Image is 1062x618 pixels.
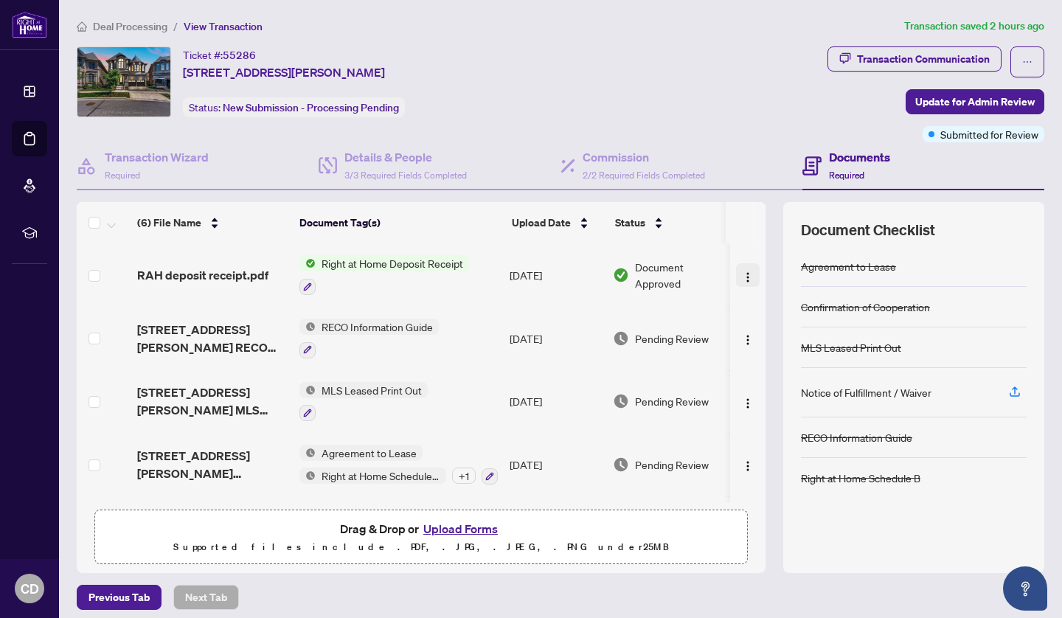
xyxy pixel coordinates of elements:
th: Status [609,202,735,243]
span: Previous Tab [88,586,150,609]
div: + 1 [452,468,476,484]
h4: Commission [583,148,705,166]
th: Document Tag(s) [294,202,506,243]
span: Drag & Drop or [340,519,502,538]
div: Agreement to Lease [801,258,896,274]
span: Document Checklist [801,220,935,240]
span: Upload Date [512,215,571,231]
span: New Submission - Processing Pending [223,101,399,114]
span: RECO Information Guide [316,319,439,335]
button: Upload Forms [419,519,502,538]
img: Logo [742,334,754,346]
div: Confirmation of Cooperation [801,299,930,315]
span: View Transaction [184,20,263,33]
span: [STREET_ADDRESS][PERSON_NAME] RECO Information Guide.pdf [137,321,288,356]
img: Document Status [613,456,629,473]
button: Update for Admin Review [906,89,1044,114]
button: Previous Tab [77,585,162,610]
img: Status Icon [299,382,316,398]
img: Logo [742,460,754,472]
img: Document Status [613,393,629,409]
div: Right at Home Schedule B [801,470,920,486]
button: Logo [736,327,760,350]
span: home [77,21,87,32]
span: Required [105,170,140,181]
span: Right at Home Deposit Receipt [316,255,469,271]
button: Status IconAgreement to LeaseStatus IconRight at Home Schedule B+1 [299,445,498,485]
button: Next Tab [173,585,239,610]
div: Notice of Fulfillment / Waiver [801,384,931,400]
span: [STREET_ADDRESS][PERSON_NAME] MLS [DATE].pdf [137,383,288,419]
h4: Transaction Wizard [105,148,209,166]
img: Document Status [613,267,629,283]
img: logo [12,11,47,38]
div: Status: [183,97,405,117]
button: Status IconRight at Home Deposit Receipt [299,255,469,295]
span: Drag & Drop orUpload FormsSupported files include .PDF, .JPG, .JPEG, .PNG under25MB [95,510,747,565]
span: [STREET_ADDRESS][PERSON_NAME] [183,63,385,81]
span: [STREET_ADDRESS][PERSON_NAME] Accepted Lease [DATE].pdf [137,447,288,482]
span: Deal Processing [93,20,167,33]
img: Document Status [613,330,629,347]
img: Status Icon [299,255,316,271]
button: Logo [736,263,760,287]
div: Transaction Communication [857,47,990,71]
td: [DATE] [504,370,607,434]
span: Required [829,170,864,181]
img: Logo [742,397,754,409]
img: Status Icon [299,319,316,335]
th: Upload Date [506,202,609,243]
div: RECO Information Guide [801,429,912,445]
span: Right at Home Schedule B [316,468,446,484]
h4: Details & People [344,148,467,166]
td: [DATE] [504,307,607,370]
span: CD [21,578,39,599]
div: MLS Leased Print Out [801,339,901,355]
button: Transaction Communication [827,46,1002,72]
span: MLS Leased Print Out [316,382,428,398]
span: (6) File Name [137,215,201,231]
span: Update for Admin Review [915,90,1035,114]
img: Logo [742,271,754,283]
button: Status IconMLS Leased Print Out [299,382,428,422]
td: [DATE] [504,433,607,496]
span: 55286 [223,49,256,62]
span: RAH deposit receipt.pdf [137,266,268,284]
span: 2/2 Required Fields Completed [583,170,705,181]
p: Supported files include .PDF, .JPG, .JPEG, .PNG under 25 MB [104,538,738,556]
span: Status [615,215,645,231]
img: Status Icon [299,445,316,461]
img: IMG-W12416490_1.jpg [77,47,170,117]
td: [DATE] [504,243,607,307]
button: Open asap [1003,566,1047,611]
button: Logo [736,453,760,476]
span: Document Approved [635,259,726,291]
span: Pending Review [635,393,709,409]
article: Transaction saved 2 hours ago [904,18,1044,35]
li: / [173,18,178,35]
span: Pending Review [635,456,709,473]
img: Status Icon [299,468,316,484]
span: Pending Review [635,330,709,347]
div: Ticket #: [183,46,256,63]
span: Submitted for Review [940,126,1038,142]
button: Logo [736,389,760,413]
span: 3/3 Required Fields Completed [344,170,467,181]
th: (6) File Name [131,202,294,243]
span: Agreement to Lease [316,445,423,461]
span: ellipsis [1022,57,1032,67]
button: Status IconRECO Information Guide [299,319,439,358]
h4: Documents [829,148,890,166]
td: [DATE] [504,496,607,560]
